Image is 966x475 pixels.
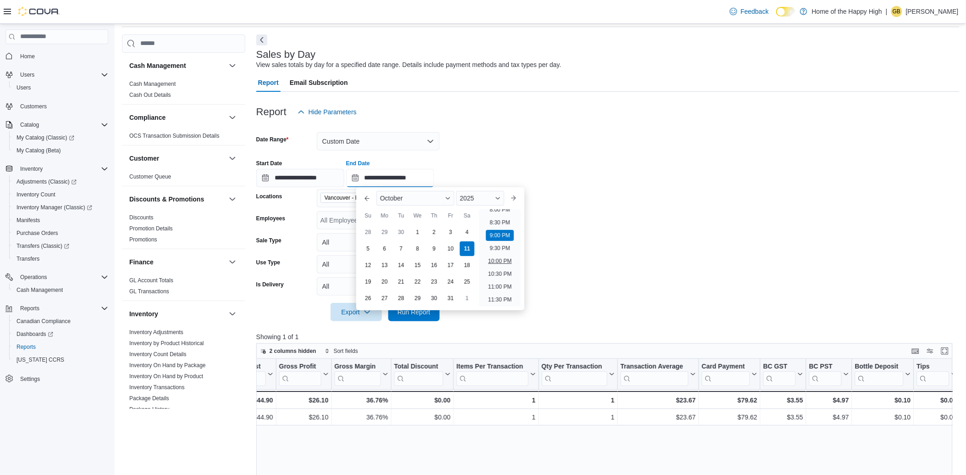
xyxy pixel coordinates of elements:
[457,362,536,386] button: Items Per Transaction
[443,274,458,289] div: day-24
[129,406,169,413] a: Package History
[855,362,904,371] div: Bottle Deposit
[394,291,408,306] div: day-28
[129,277,173,284] a: GL Account Totals
[9,144,112,157] button: My Catalog (Beta)
[129,91,171,99] span: Cash Out Details
[13,132,108,143] span: My Catalog (Classic)
[20,305,39,312] span: Reports
[2,372,112,385] button: Settings
[360,224,475,307] div: October, 2025
[9,341,112,353] button: Reports
[427,258,442,273] div: day-16
[279,362,329,386] button: Gross Profit
[20,274,47,281] span: Operations
[2,50,112,63] button: Home
[9,81,112,94] button: Users
[427,208,442,223] div: Th
[129,277,173,284] span: GL Account Totals
[13,215,108,226] span: Manifests
[541,362,607,371] div: Qty Per Transaction
[129,80,176,88] span: Cash Management
[486,204,514,215] li: 8:00 PM
[17,303,43,314] button: Reports
[346,169,434,187] input: Press the down key to enter a popover containing a calendar. Press the escape key to close the po...
[726,2,773,21] a: Feedback
[457,395,536,406] div: 1
[917,362,949,371] div: Tips
[129,288,169,295] span: GL Transactions
[394,225,408,240] div: day-30
[361,225,375,240] div: day-28
[256,169,344,187] input: Press the down key to open a popover containing a calendar.
[6,46,108,409] nav: Complex example
[13,329,57,340] a: Dashboards
[256,193,282,200] label: Locations
[129,173,171,180] a: Customer Queue
[621,395,696,406] div: $23.67
[227,60,238,71] button: Cash Management
[256,60,562,70] div: View sales totals by day for a specified date range. Details include payment methods and tax type...
[394,362,443,386] div: Total Discount
[380,195,403,202] span: October
[122,130,245,145] div: Compliance
[541,362,607,386] div: Qty Per Transaction
[13,82,34,93] a: Users
[9,252,112,265] button: Transfers
[13,176,108,187] span: Adjustments (Classic)
[394,258,408,273] div: day-14
[809,362,842,371] div: BC PST
[331,303,382,321] button: Export
[256,215,285,222] label: Employees
[457,362,529,371] div: Items Per Transaction
[9,240,112,252] a: Transfers (Classic)
[485,256,515,267] li: 10:00 PM
[17,356,64,363] span: [US_STATE] CCRS
[309,107,357,117] span: Hide Parameters
[893,6,900,17] span: GB
[17,286,63,294] span: Cash Management
[9,214,112,227] button: Manifests
[13,285,66,296] a: Cash Management
[129,236,157,243] a: Promotions
[129,309,158,319] h3: Inventory
[809,362,849,386] button: BC PST
[485,281,515,292] li: 11:00 PM
[256,34,267,45] button: Next
[361,258,375,273] div: day-12
[17,343,36,351] span: Reports
[17,50,108,62] span: Home
[855,362,911,386] button: Bottle Deposit
[17,69,108,80] span: Users
[129,154,159,163] h3: Customer
[129,362,206,369] a: Inventory On Hand by Package
[2,68,112,81] button: Users
[2,302,112,315] button: Reports
[230,362,265,371] div: Total Cost
[621,362,689,371] div: Transaction Average
[377,208,392,223] div: Mo
[855,395,911,406] div: $0.10
[9,227,112,240] button: Purchase Orders
[13,240,108,251] span: Transfers (Classic)
[13,202,108,213] span: Inventory Manager (Classic)
[227,308,238,319] button: Inventory
[17,229,58,237] span: Purchase Orders
[20,121,39,129] span: Catalog
[9,131,112,144] a: My Catalog (Classic)
[20,165,43,173] span: Inventory
[129,214,154,221] a: Discounts
[910,346,921,357] button: Keyboard shortcuts
[394,362,451,386] button: Total Discount
[256,160,282,167] label: Start Date
[17,204,92,211] span: Inventory Manager (Classic)
[906,6,959,17] p: [PERSON_NAME]
[290,73,348,92] span: Email Subscription
[377,241,392,256] div: day-6
[129,113,225,122] button: Compliance
[361,208,375,223] div: Su
[279,362,321,386] div: Gross Profit
[443,258,458,273] div: day-17
[855,362,904,386] div: Bottle Deposit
